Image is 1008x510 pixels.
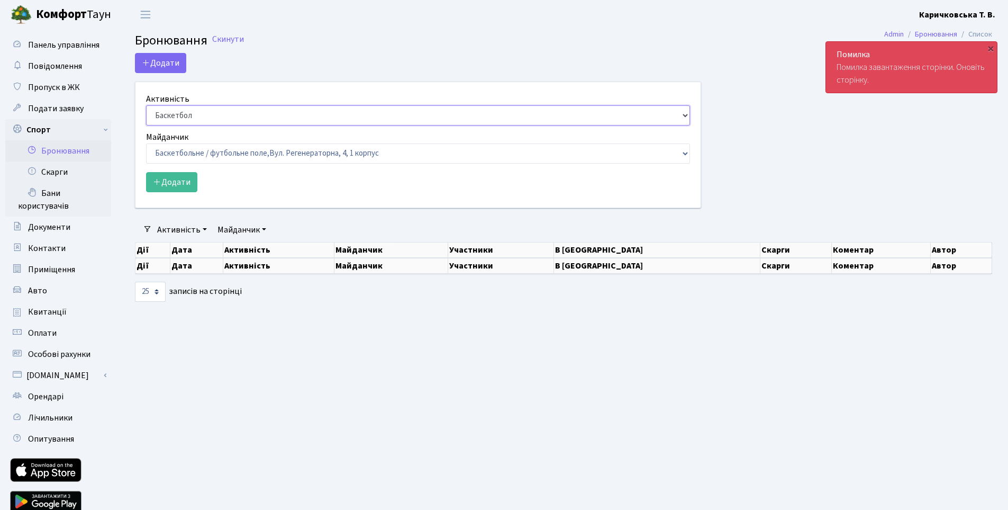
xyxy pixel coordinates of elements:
select: записів на сторінці [135,282,166,302]
a: Панель управління [5,34,111,56]
span: Приміщення [28,264,75,275]
a: [DOMAIN_NAME] [5,365,111,386]
th: Майданчик [334,258,448,274]
label: записів на сторінці [135,282,242,302]
a: Майданчик [213,221,270,239]
span: Лічильники [28,412,72,424]
th: Коментар [832,243,931,257]
label: Майданчик [146,131,188,144]
th: Дата [170,243,223,257]
span: Контакти [28,243,66,254]
a: Документи [5,217,111,238]
a: Приміщення [5,259,111,280]
img: logo.png [11,4,32,25]
th: Дії [135,258,170,274]
button: Додати [146,172,197,192]
span: Таун [36,6,111,24]
th: Активність [223,258,334,274]
button: Переключити навігацію [132,6,159,23]
a: Оплати [5,323,111,344]
a: Опитування [5,428,111,450]
a: Квитанції [5,301,111,323]
span: Особові рахунки [28,348,90,360]
a: Активність [153,221,211,239]
span: Бронювання [135,31,207,50]
a: Особові рахунки [5,344,111,365]
th: Майданчик [334,243,448,257]
span: Орендарі [28,391,63,402]
th: В [GEOGRAPHIC_DATA] [554,243,760,257]
a: Авто [5,280,111,301]
a: Орендарі [5,386,111,407]
th: Участники [448,243,555,257]
b: Комфорт [36,6,87,23]
b: Каричковська Т. В. [919,9,995,21]
label: Активність [146,93,189,105]
button: Додати [135,53,186,73]
span: Авто [28,285,47,297]
th: Скарги [760,243,832,257]
a: Подати заявку [5,98,111,119]
a: Пропуск в ЖК [5,77,111,98]
span: Квитанції [28,306,67,318]
th: Автор [931,258,992,274]
th: Скарги [760,258,832,274]
span: Повідомлення [28,60,82,72]
a: Контакти [5,238,111,259]
a: Повідомлення [5,56,111,77]
th: В [GEOGRAPHIC_DATA] [554,258,760,274]
span: Пропуск в ЖК [28,82,80,93]
a: Каричковська Т. В. [919,8,995,21]
a: Спорт [5,119,111,140]
th: Активність [223,243,334,257]
th: Автор [931,243,992,257]
th: Коментар [832,258,931,274]
a: Скарги [5,162,111,183]
th: Участники [448,258,555,274]
div: Помилка завантаження сторінки. Оновіть сторінку. [826,42,997,93]
a: Лічильники [5,407,111,428]
strong: Помилка [837,49,870,60]
span: Документи [28,221,70,233]
span: Опитування [28,433,74,445]
span: Панель управління [28,39,99,51]
div: × [985,43,996,53]
span: Подати заявку [28,103,84,114]
a: Скинути [212,34,244,44]
a: Бронювання [5,140,111,162]
a: Бани користувачів [5,183,111,217]
th: Дата [170,258,223,274]
th: Дії [135,243,170,257]
span: Оплати [28,327,57,339]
